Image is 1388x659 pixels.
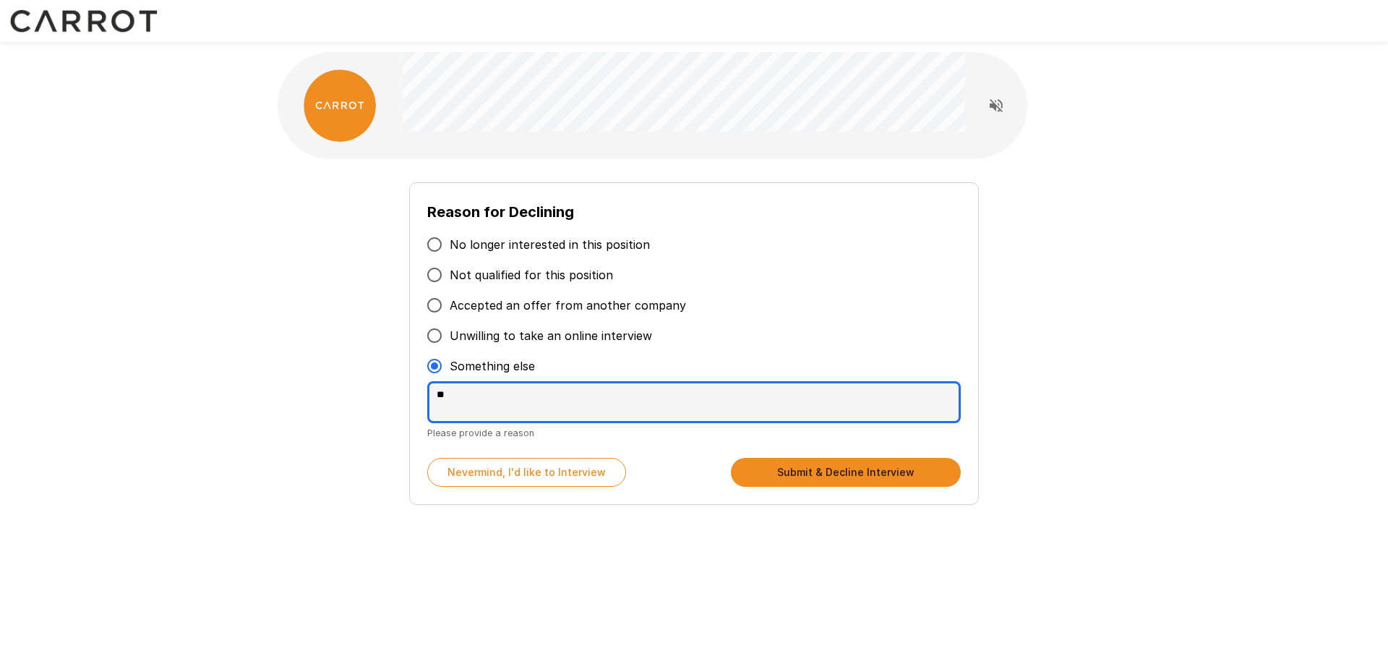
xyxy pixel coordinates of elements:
[427,425,961,441] p: Please provide a reason
[450,327,652,344] span: Unwilling to take an online interview
[427,458,626,487] button: Nevermind, I'd like to Interview
[731,458,961,487] button: Submit & Decline Interview
[450,236,650,253] span: No longer interested in this position
[427,203,574,221] b: Reason for Declining
[982,91,1011,120] button: Read questions aloud
[304,69,376,142] img: carrot_logo.png
[450,266,613,284] span: Not qualified for this position
[450,357,535,375] span: Something else
[450,297,686,314] span: Accepted an offer from another company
